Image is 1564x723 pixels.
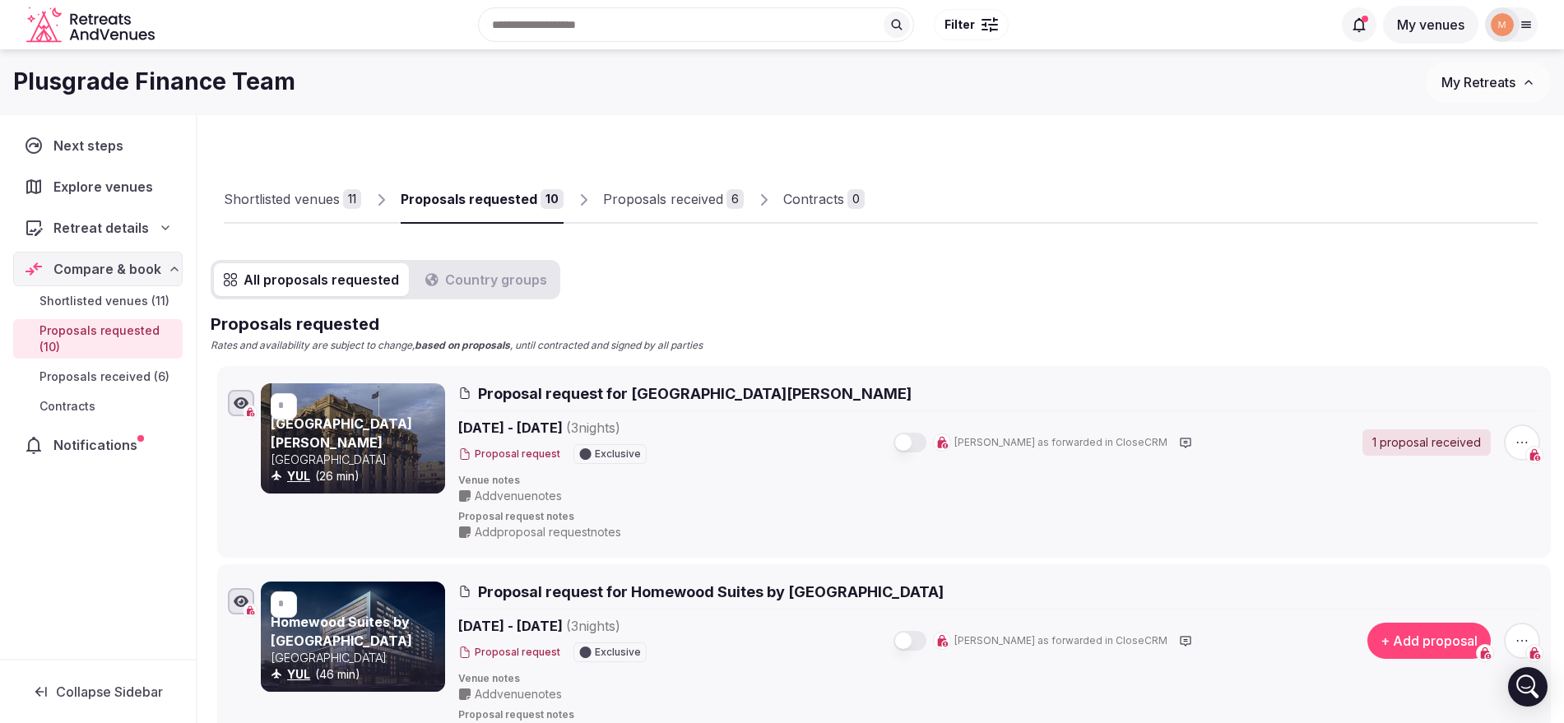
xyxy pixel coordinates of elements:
a: YUL [287,667,310,681]
button: My Retreats [1426,62,1551,103]
span: Contracts [39,398,95,415]
span: Exclusive [595,449,641,459]
span: Proposal request notes [458,708,1540,722]
a: 1 proposal received [1362,429,1491,456]
div: Proposals requested [401,189,537,209]
span: My Retreats [1441,74,1515,90]
span: [DATE] - [DATE] [458,418,748,438]
a: Proposals requested (10) [13,319,183,359]
a: Shortlisted venues11 [224,176,361,224]
button: Proposal request [458,447,560,461]
a: Contracts0 [783,176,865,224]
p: Rates and availability are subject to change, , until contracted and signed by all parties [211,339,1551,353]
span: Proposals requested (10) [39,322,176,355]
span: Explore venues [53,177,160,197]
div: Shortlisted venues [224,189,340,209]
span: [DATE] - [DATE] [458,616,748,636]
button: + Add proposal [1367,623,1491,659]
span: Proposal request notes [458,510,1540,524]
h1: Plusgrade Finance Team [13,66,295,98]
a: Explore venues [13,169,183,204]
button: All proposals requested [214,263,409,296]
span: Add venue notes [475,488,562,504]
span: Proposals received (6) [39,368,169,385]
span: Next steps [53,136,130,155]
div: 11 [343,189,361,209]
span: ( 3 night s ) [566,419,620,436]
button: Country groups [415,263,557,296]
a: Notifications [13,428,183,462]
a: Homewood Suites by [GEOGRAPHIC_DATA] [271,614,412,648]
div: Open Intercom Messenger [1508,667,1548,707]
button: My venues [1383,6,1478,44]
svg: Retreats and Venues company logo [26,7,158,44]
div: 6 [726,189,744,209]
span: Add venue notes [475,686,562,702]
h2: Proposals requested [211,313,1551,336]
span: Proposal request for Homewood Suites by [GEOGRAPHIC_DATA] [478,582,944,602]
span: Filter [944,16,975,33]
span: Collapse Sidebar [56,684,163,700]
span: Venue notes [458,672,1540,686]
span: Retreat details [53,218,149,238]
a: My venues [1383,16,1478,33]
span: ( 3 night s ) [566,618,620,634]
div: (46 min) [271,666,442,683]
span: [PERSON_NAME] as forwarded in CloseCRM [954,436,1167,450]
a: Contracts [13,395,183,418]
img: marina [1491,13,1514,36]
a: Proposals received6 [603,176,744,224]
span: [PERSON_NAME] as forwarded in CloseCRM [954,634,1167,648]
button: Proposal request [458,646,560,660]
span: Notifications [53,435,144,455]
span: Proposal request for [GEOGRAPHIC_DATA][PERSON_NAME] [478,383,912,404]
div: Proposals received [603,189,723,209]
span: Venue notes [458,474,1540,488]
span: Compare & book [53,259,161,279]
p: [GEOGRAPHIC_DATA] [271,452,442,468]
p: [GEOGRAPHIC_DATA] [271,650,442,666]
div: (26 min) [271,468,442,484]
a: Proposals received (6) [13,365,183,388]
a: YUL [287,469,310,483]
span: Add proposal request notes [475,524,621,540]
a: Shortlisted venues (11) [13,290,183,313]
strong: based on proposals [415,339,510,351]
a: Proposals requested10 [401,176,564,224]
a: Visit the homepage [26,7,158,44]
div: 10 [541,189,564,209]
span: Exclusive [595,647,641,657]
span: Shortlisted venues (11) [39,293,169,309]
a: [GEOGRAPHIC_DATA][PERSON_NAME] [271,415,412,450]
button: Filter [934,9,1009,40]
div: 0 [847,189,865,209]
button: Collapse Sidebar [13,674,183,710]
div: Contracts [783,189,844,209]
a: Next steps [13,128,183,163]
